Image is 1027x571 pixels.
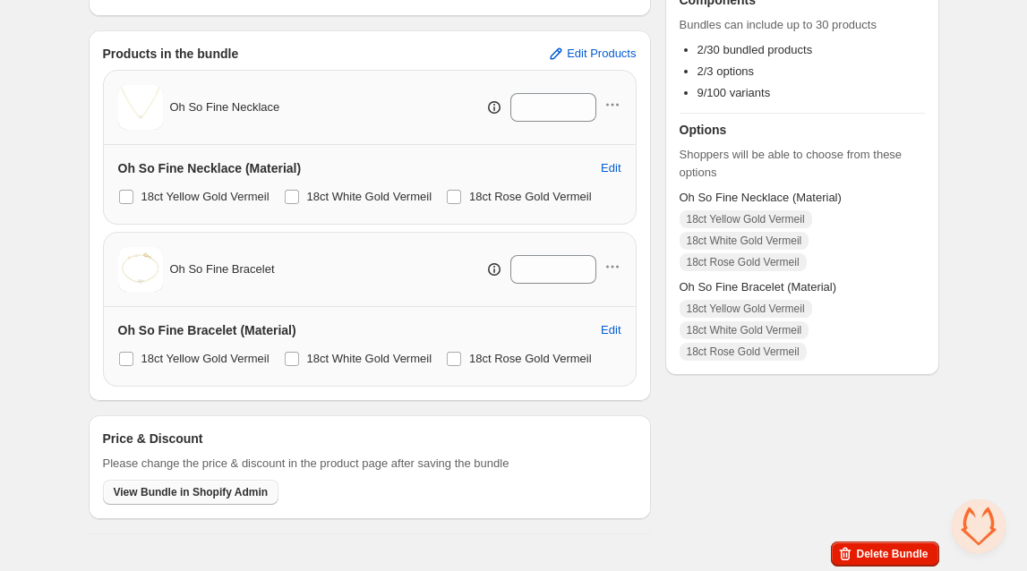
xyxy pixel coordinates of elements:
h3: Price & Discount [103,430,203,447]
span: Oh So Fine Necklace (Material) [680,189,925,207]
span: Shoppers will be able to choose from these options [680,146,925,182]
span: 18ct White Gold Vermeil [687,234,802,248]
span: 18ct White Gold Vermeil [687,323,802,337]
span: 18ct Yellow Gold Vermeil [687,302,805,316]
span: Edit [601,323,620,337]
span: Bundles can include up to 30 products [680,16,925,34]
span: Delete Bundle [856,547,928,561]
span: 18ct Yellow Gold Vermeil [141,352,270,365]
span: Edit Products [567,47,636,61]
span: 18ct White Gold Vermeil [307,352,432,365]
h3: Oh So Fine Bracelet (Material) [118,321,296,339]
span: 2/30 bundled products [698,43,813,56]
button: View Bundle in Shopify Admin [103,480,279,505]
span: View Bundle in Shopify Admin [114,485,269,499]
span: 18ct Rose Gold Vermeil [469,352,592,365]
span: Oh So Fine Bracelet (Material) [680,278,925,296]
button: Edit Products [536,39,646,68]
h3: Options [680,121,925,139]
span: 9/100 variants [698,86,771,99]
span: 18ct Rose Gold Vermeil [687,255,800,269]
span: 18ct Rose Gold Vermeil [687,345,800,359]
button: Edit [590,154,631,183]
h3: Products in the bundle [103,45,239,63]
span: Oh So Fine Bracelet [170,260,275,278]
a: Open chat [952,499,1006,553]
img: Oh So Fine Bracelet [118,247,163,292]
span: 2/3 options [698,64,755,78]
span: 18ct White Gold Vermeil [307,190,432,203]
span: 18ct Yellow Gold Vermeil [141,190,270,203]
button: Edit [590,316,631,345]
span: 18ct Yellow Gold Vermeil [687,212,805,226]
span: 18ct Rose Gold Vermeil [469,190,592,203]
span: Edit [601,161,620,175]
button: Delete Bundle [831,541,938,567]
span: Oh So Fine Necklace [170,98,280,116]
h3: Oh So Fine Necklace (Material) [118,159,302,177]
span: Please change the price & discount in the product page after saving the bundle [103,455,509,473]
img: Oh So Fine Necklace [118,85,163,130]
